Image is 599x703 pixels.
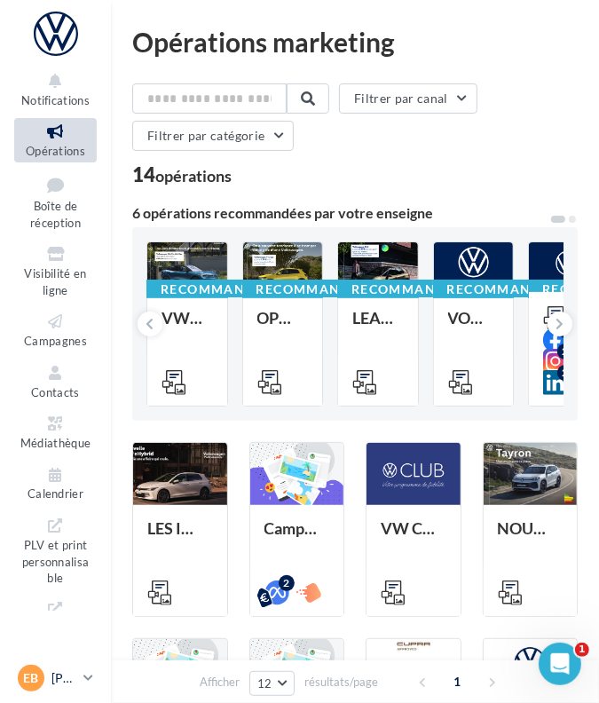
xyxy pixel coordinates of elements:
span: Campagnes [24,334,87,348]
button: Notifications [14,67,97,111]
span: Opérations [26,144,85,158]
div: 6 opérations recommandées par votre enseigne [132,206,549,220]
div: VW CLUB [381,519,446,555]
a: Visibilité en ligne [14,241,97,301]
span: Afficher [200,674,240,691]
div: Opérations marketing [132,28,578,55]
span: Médiathèque [20,436,91,450]
div: 2 [557,344,573,359]
div: Recommandé [242,280,374,299]
span: Boîte de réception [30,199,81,230]
button: Filtrer par canal [339,83,477,114]
div: LEASING ÉLECTRIQUE 2025 [352,309,404,344]
div: opérations [155,168,232,184]
span: 1 [575,643,589,657]
div: Recommandé [146,280,278,299]
span: 1 [444,667,472,696]
span: EB [24,669,39,687]
a: PLV et print personnalisable [14,512,97,589]
div: 2 [557,365,573,381]
span: Notifications [21,93,90,107]
div: Campagnes sponsorisées Les Instants VW Octobre [264,519,330,555]
span: résultats/page [304,674,378,691]
div: 2 [279,575,295,591]
a: Campagnes [14,308,97,351]
div: Recommandé [337,280,469,299]
a: Contacts [14,359,97,403]
div: VW PRO - OFFRE OCTOBRE 25 [162,309,213,344]
a: Calendrier [14,462,97,505]
button: Filtrer par catégorie [132,121,294,151]
div: VOLKSWAGEN APRES-VENTE [448,309,500,344]
span: 12 [257,676,272,691]
iframe: Intercom live chat [539,643,581,685]
div: OPO OCTOBRE 2025 [257,309,309,344]
span: Visibilité en ligne [24,266,86,297]
div: NOUVEAU TAYRON - MARS 2025 [498,519,564,555]
a: Campagnes DataOnDemand [14,596,97,673]
div: Recommandé [433,280,564,299]
div: 14 [132,165,232,185]
span: Calendrier [28,487,83,502]
button: 12 [249,671,295,696]
div: LES INSTANTS VW PRO - 3 AU [DATE] [147,519,213,555]
span: PLV et print personnalisable [22,534,90,585]
span: Contacts [31,385,80,399]
a: Médiathèque [14,410,97,454]
a: EB [PERSON_NAME] [14,661,97,695]
a: Opérations [14,118,97,162]
a: Boîte de réception [14,170,97,234]
p: [PERSON_NAME] [51,669,76,687]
